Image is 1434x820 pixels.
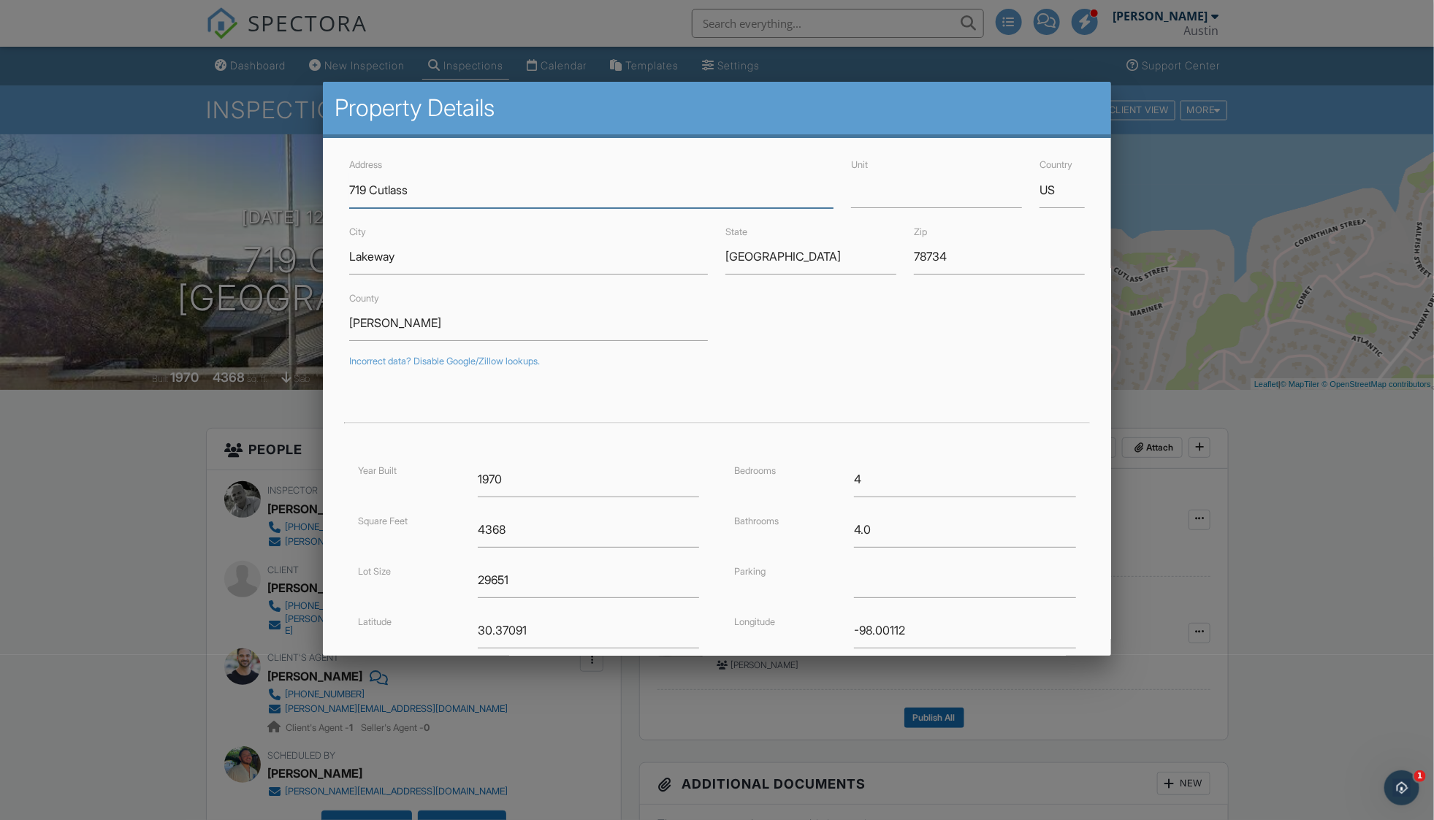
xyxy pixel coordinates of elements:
[358,465,397,476] label: Year Built
[734,516,779,526] label: Bathrooms
[734,566,766,577] label: Parking
[914,226,927,237] label: Zip
[349,226,366,237] label: City
[349,293,379,304] label: County
[349,159,382,170] label: Address
[349,356,1086,367] div: Incorrect data? Disable Google/Zillow lookups.
[358,516,408,526] label: Square Feet
[734,465,776,476] label: Bedrooms
[335,93,1100,123] h2: Property Details
[358,616,392,627] label: Latitude
[1414,770,1426,782] span: 1
[725,226,747,237] label: State
[358,566,391,577] label: Lot Size
[851,159,868,170] label: Unit
[734,616,775,627] label: Longitude
[1040,159,1072,170] label: Country
[1384,770,1419,805] iframe: Intercom live chat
